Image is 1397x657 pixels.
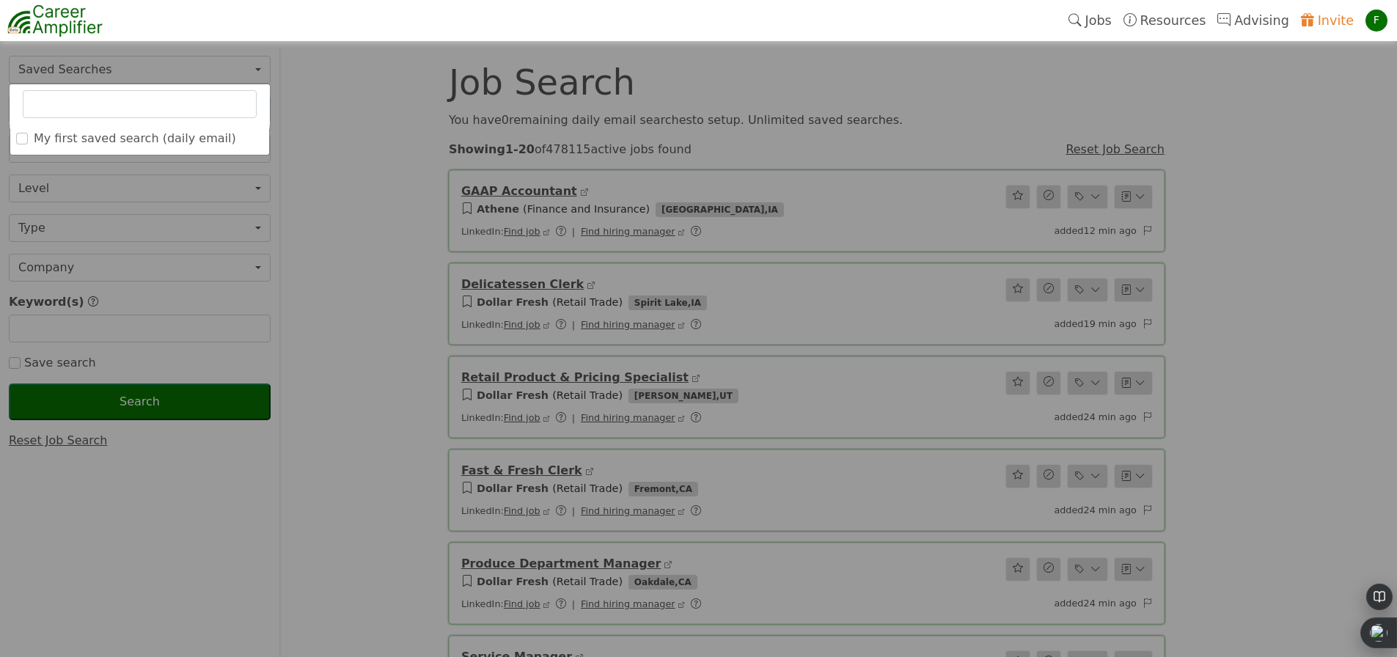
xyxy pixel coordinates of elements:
a: Jobs [1063,4,1118,37]
label: My first saved search (daily email) [34,130,236,147]
a: Invite [1295,4,1360,37]
a: Resources [1118,4,1212,37]
img: career-amplifier-logo.png [7,2,103,39]
div: F [1365,10,1387,32]
a: Advising [1211,4,1294,37]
